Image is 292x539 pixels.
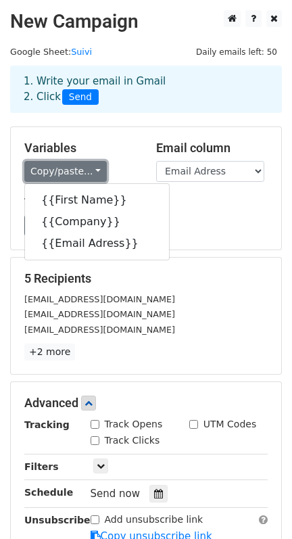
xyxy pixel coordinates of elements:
a: Suivi [71,47,92,57]
h5: Variables [24,141,136,156]
a: Daily emails left: 50 [191,47,282,57]
a: {{Email Adress}} [25,233,169,254]
a: {{Company}} [25,211,169,233]
iframe: Chat Widget [224,474,292,539]
label: Track Opens [105,417,163,431]
strong: Schedule [24,487,73,498]
h5: Advanced [24,396,268,411]
label: Add unsubscribe link [105,513,203,527]
strong: Unsubscribe [24,515,91,525]
small: Google Sheet: [10,47,92,57]
label: Track Clicks [105,433,160,448]
a: Copy/paste... [24,161,107,182]
div: Widget de chat [224,474,292,539]
a: +2 more [24,344,75,360]
strong: Tracking [24,419,70,430]
h5: 5 Recipients [24,271,268,286]
span: Send [62,89,99,106]
span: Send now [91,488,141,500]
strong: Filters [24,461,59,472]
h2: New Campaign [10,10,282,33]
small: [EMAIL_ADDRESS][DOMAIN_NAME] [24,294,175,304]
label: UTM Codes [203,417,256,431]
small: [EMAIL_ADDRESS][DOMAIN_NAME] [24,309,175,319]
span: Daily emails left: 50 [191,45,282,60]
div: 1. Write your email in Gmail 2. Click [14,74,278,105]
h5: Email column [156,141,268,156]
a: {{First Name}} [25,189,169,211]
small: [EMAIL_ADDRESS][DOMAIN_NAME] [24,325,175,335]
